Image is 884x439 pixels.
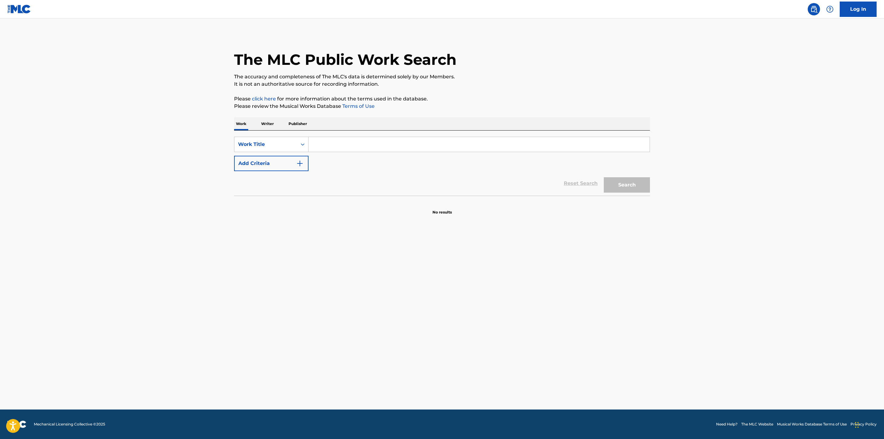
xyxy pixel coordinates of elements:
[259,117,276,130] p: Writer
[850,421,877,427] a: Privacy Policy
[238,141,293,148] div: Work Title
[234,50,456,69] h1: The MLC Public Work Search
[840,2,877,17] a: Log In
[741,421,773,427] a: The MLC Website
[432,202,452,215] p: No results
[853,410,884,439] div: Widget chat
[826,6,834,13] img: help
[808,3,820,15] a: Public Search
[234,103,650,110] p: Please review the Musical Works Database
[853,410,884,439] iframe: Chat Widget
[34,421,105,427] span: Mechanical Licensing Collective © 2025
[855,416,859,434] div: Trascina
[234,137,650,196] form: Search Form
[287,117,309,130] p: Publisher
[296,160,304,167] img: 9d2ae6d4665cec9f34b9.svg
[777,421,847,427] a: Musical Works Database Terms of Use
[234,73,650,80] p: The accuracy and completeness of The MLC's data is determined solely by our Members.
[7,5,31,14] img: MLC Logo
[716,421,738,427] a: Need Help?
[234,117,248,130] p: Work
[810,6,818,13] img: search
[341,103,375,109] a: Terms of Use
[234,95,650,103] p: Please for more information about the terms used in the database.
[234,80,650,88] p: It is not an authoritative source for recording information.
[234,156,309,171] button: Add Criteria
[252,96,276,102] a: click here
[824,3,836,15] div: Help
[7,421,26,428] img: logo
